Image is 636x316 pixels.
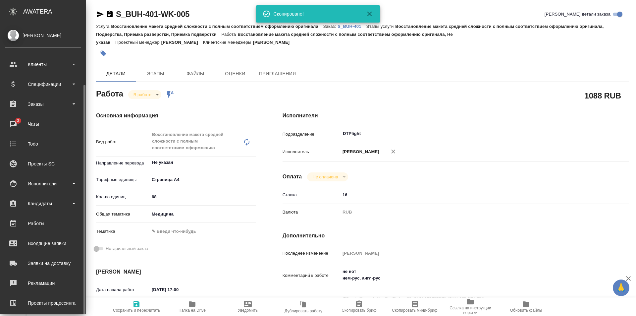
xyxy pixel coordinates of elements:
button: Скопировать ссылку для ЯМессенджера [96,10,104,18]
div: Скопировано! [274,11,356,17]
span: Скопировать бриф [342,308,376,313]
div: ✎ Введи что-нибудь [149,226,256,237]
span: Папка на Drive [179,308,206,313]
button: 🙏 [613,280,629,296]
p: S_BUH-401 [338,24,366,29]
h4: Исполнители [283,112,629,120]
p: Подразделение [283,131,340,138]
span: [PERSON_NAME] детали заказа [545,11,610,18]
button: Сохранить и пересчитать [109,297,164,316]
button: Закрыть [362,10,378,18]
div: Проекты процессинга [5,298,81,308]
span: Уведомить [238,308,258,313]
textarea: /Clients/Bausch Health /Orders/S_BUH-401/DTP/S_BUH-401-WK-005 [340,293,600,304]
div: Исполнители [5,179,81,189]
span: Нотариальный заказ [106,245,148,252]
button: Ссылка на инструкции верстки [443,297,498,316]
button: Open [596,133,598,134]
p: Дата начала работ [96,286,149,293]
p: Общая тематика [96,211,149,218]
p: [PERSON_NAME] [253,40,294,45]
p: Восстановление макета средней сложности с полным соответствием оформлению оригинала [111,24,323,29]
span: 🙏 [615,281,627,295]
p: Этапы услуги [366,24,396,29]
div: Страница А4 [149,174,256,185]
button: Скопировать мини-бриф [387,297,443,316]
p: [PERSON_NAME] [340,149,379,155]
a: Todo [2,136,84,152]
div: ✎ Введи что-нибудь [152,228,248,235]
p: Восстановление макета средней сложности с полным соответствием оформлению оригинала, Не указан [96,32,453,45]
a: Входящие заявки [2,235,84,252]
div: В работе [128,90,161,99]
button: Добавить тэг [96,46,111,61]
h4: Оплата [283,173,302,181]
a: Проекты процессинга [2,295,84,311]
a: Работы [2,215,84,232]
div: Заявки на доставку [5,258,81,268]
button: В работе [132,92,153,97]
p: Кол-во единиц [96,194,149,200]
div: Спецификации [5,79,81,89]
button: Open [252,162,254,163]
div: Медицина [149,209,256,220]
div: Todo [5,139,81,149]
a: Проекты SC [2,156,84,172]
button: Дублировать работу [276,297,331,316]
a: Рекламации [2,275,84,291]
div: Чаты [5,119,81,129]
span: Файлы [180,70,211,78]
div: RUB [340,207,600,218]
button: Скопировать бриф [331,297,387,316]
h4: Основная информация [96,112,256,120]
p: Клиентские менеджеры [203,40,253,45]
p: Услуга [96,24,111,29]
p: Тематика [96,228,149,235]
div: Входящие заявки [5,238,81,248]
p: Заказ: [323,24,338,29]
p: Тарифные единицы [96,176,149,183]
button: Обновить файлы [498,297,554,316]
div: В работе [307,172,348,181]
div: Заказы [5,99,81,109]
span: 3 [13,117,23,124]
div: AWATERA [23,5,86,18]
a: S_BUH-401 [338,23,366,29]
button: Скопировать ссылку [106,10,114,18]
p: Работа [222,32,238,37]
div: Работы [5,219,81,228]
p: Последнее изменение [283,250,340,257]
span: Дублировать работу [285,309,322,313]
h2: 1088 RUB [585,90,621,101]
button: Папка на Drive [164,297,220,316]
span: Этапы [140,70,172,78]
h2: Работа [96,87,123,99]
input: ✎ Введи что-нибудь [149,192,256,202]
p: Исполнитель [283,149,340,155]
span: Скопировать мини-бриф [392,308,437,313]
button: Уведомить [220,297,276,316]
p: Направление перевода [96,160,149,166]
a: Заявки на доставку [2,255,84,272]
a: 3Чаты [2,116,84,132]
button: Удалить исполнителя [386,144,400,159]
input: Пустое поле [340,248,600,258]
span: Оценки [219,70,251,78]
a: S_BUH-401-WK-005 [116,10,189,19]
span: Обновить файлы [510,308,542,313]
div: Проекты SC [5,159,81,169]
div: Кандидаты [5,199,81,209]
h4: [PERSON_NAME] [96,268,256,276]
div: Рекламации [5,278,81,288]
button: Не оплачена [310,174,340,180]
input: ✎ Введи что-нибудь [340,190,600,200]
h4: Дополнительно [283,232,629,240]
input: ✎ Введи что-нибудь [149,285,207,294]
div: Клиенты [5,59,81,69]
p: Комментарий к работе [283,272,340,279]
p: Путь на drive [283,296,340,302]
p: [PERSON_NAME] [161,40,203,45]
p: Проектный менеджер [115,40,161,45]
p: Валюта [283,209,340,216]
span: Детали [100,70,132,78]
